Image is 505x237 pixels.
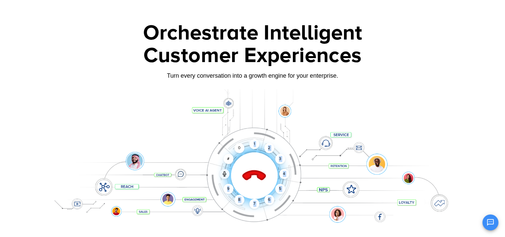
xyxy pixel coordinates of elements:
[249,199,259,209] div: 7
[45,40,460,72] div: Customer Experiences
[234,195,244,205] div: 8
[275,154,285,164] div: 3
[234,143,244,153] div: 0
[223,154,233,164] div: #
[223,184,233,194] div: 9
[264,195,274,205] div: 6
[45,23,460,44] div: Orchestrate Intelligent
[264,143,274,153] div: 2
[45,72,460,79] div: Turn every conversation into a growth engine for your enterprise.
[249,139,259,149] div: 1
[482,214,498,230] button: Open chat
[279,169,289,179] div: 4
[275,184,285,194] div: 5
